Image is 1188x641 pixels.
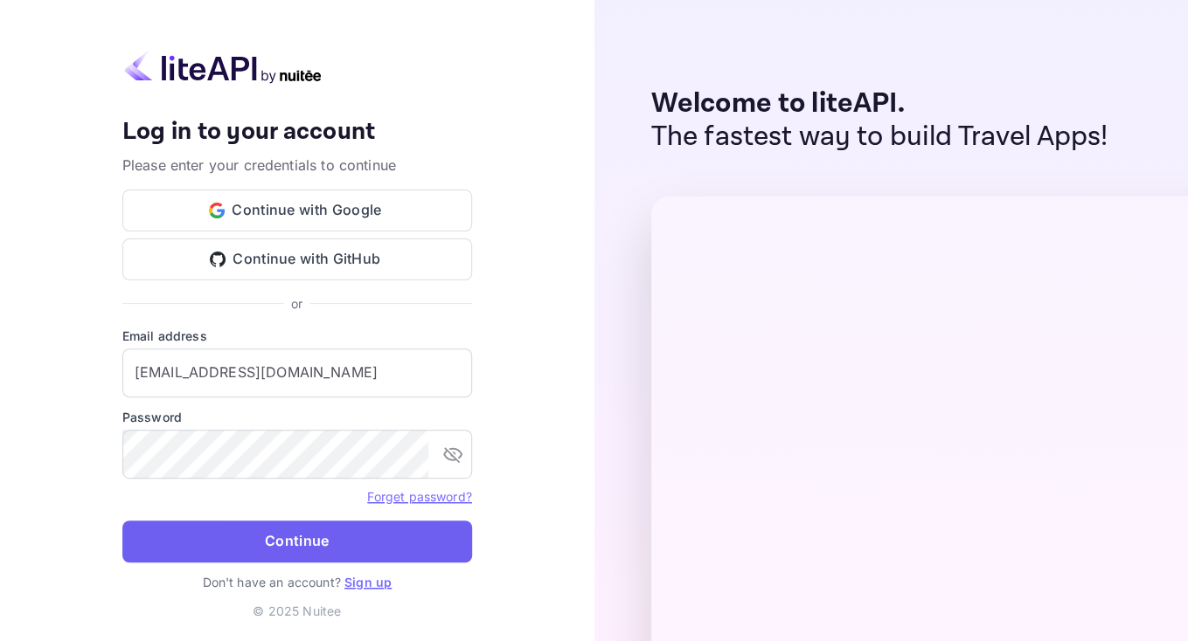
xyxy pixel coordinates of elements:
p: Don't have an account? [122,573,472,591]
h4: Log in to your account [122,117,472,148]
a: Forget password? [367,489,471,504]
a: Sign up [344,575,392,589]
p: Welcome to liteAPI. [651,87,1108,121]
button: toggle password visibility [435,437,470,472]
img: liteapi [122,50,323,84]
input: Enter your email address [122,348,472,397]
a: Forget password? [367,487,471,505]
label: Password [122,408,472,426]
button: Continue with GitHub [122,238,472,280]
button: Continue with Google [122,190,472,231]
p: The fastest way to build Travel Apps! [651,121,1108,154]
p: Please enter your credentials to continue [122,155,472,176]
p: or [291,294,302,313]
p: © 2025 Nuitee [253,602,341,620]
button: Continue [122,520,472,562]
label: Email address [122,327,472,345]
